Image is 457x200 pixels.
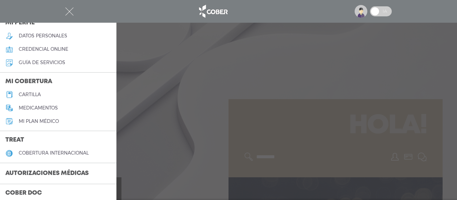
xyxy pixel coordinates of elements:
img: profile-placeholder.svg [355,5,367,18]
h5: cobertura internacional [19,150,89,156]
h5: medicamentos [19,105,58,111]
img: Cober_menu-close-white.svg [65,7,74,16]
h5: guía de servicios [19,60,65,65]
h5: Mi plan médico [19,119,59,124]
h5: datos personales [19,33,67,39]
h5: credencial online [19,46,68,52]
img: logo_cober_home-white.png [195,3,231,19]
h5: cartilla [19,92,41,97]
